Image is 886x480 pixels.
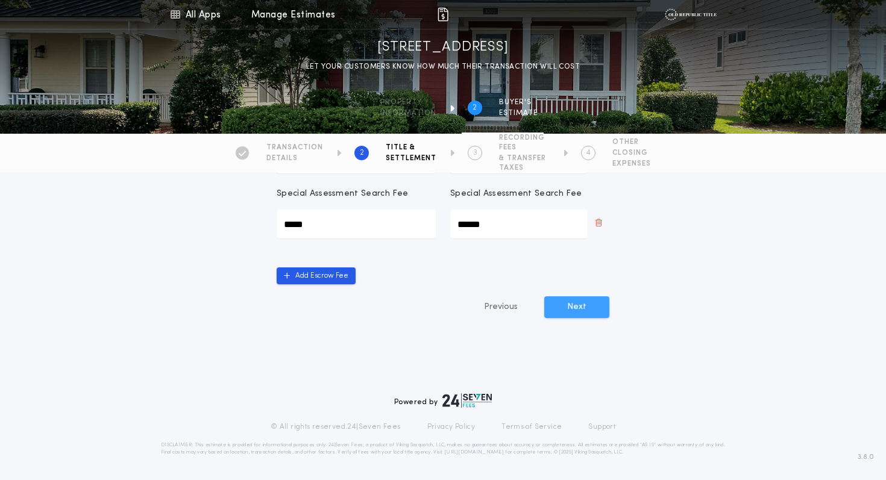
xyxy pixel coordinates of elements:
[588,422,615,432] a: Support
[612,137,651,147] span: OTHER
[499,98,538,107] span: BUYER'S
[612,159,651,169] span: EXPENSES
[586,148,591,158] h2: 4
[360,148,364,158] h2: 2
[427,422,476,432] a: Privacy Policy
[266,143,323,152] span: TRANSACTION
[161,441,725,456] p: DISCLAIMER: This estimate is provided for informational purposes only. 24|Seven Fees, a product o...
[271,422,401,432] p: © All rights reserved. 24|Seven Fees
[473,148,477,158] h2: 3
[442,393,492,408] img: logo
[499,154,550,173] span: & TRANSFER TAXES
[544,296,609,318] button: Next
[612,148,651,158] span: CLOSING
[277,188,408,200] p: Special Assessment Search Fee
[277,267,356,284] button: Add Escrow Fee
[858,452,874,463] span: 3.8.0
[380,108,436,118] span: information
[460,296,542,318] button: Previous
[501,422,562,432] a: Terms of Service
[386,154,436,163] span: SETTLEMENT
[386,143,436,152] span: TITLE &
[394,393,492,408] div: Powered by
[473,103,477,113] h2: 2
[444,450,504,455] a: [URL][DOMAIN_NAME]
[499,133,550,152] span: RECORDING FEES
[306,61,580,73] p: LET YOUR CUSTOMERS KNOW HOW MUCH THEIR TRANSACTION WILL COST
[277,210,436,238] input: Special Assessment Search Fee
[377,38,509,57] h1: [STREET_ADDRESS]
[499,108,538,118] span: ESTIMATE
[266,154,323,163] span: DETAILS
[380,98,436,107] span: Property
[436,7,450,22] img: img
[665,8,716,20] img: vs-icon
[450,210,588,238] input: Special Assessment Search Fee
[450,188,582,200] p: Special Assessment Search Fee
